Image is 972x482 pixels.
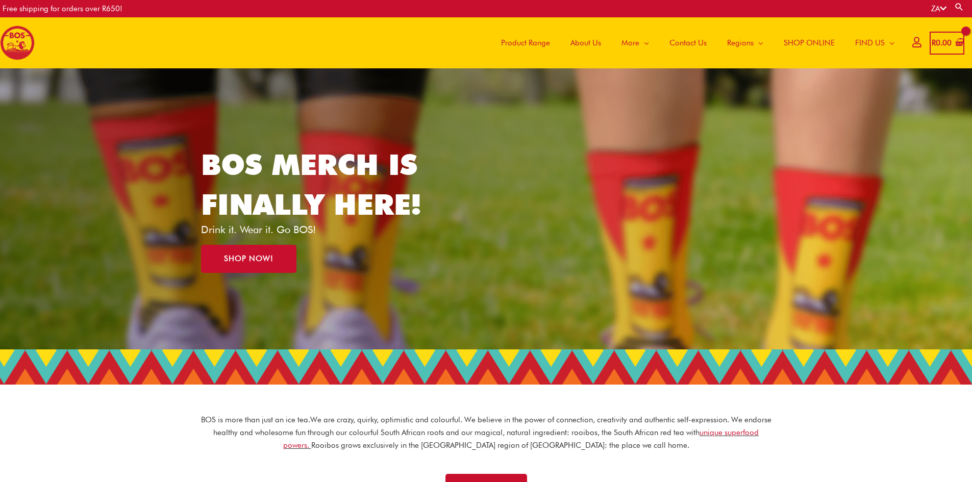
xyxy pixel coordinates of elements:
span: Regions [727,28,754,58]
nav: Site Navigation [483,17,905,68]
a: BOS MERCH IS FINALLY HERE! [201,147,421,221]
span: SHOP ONLINE [784,28,835,58]
a: Contact Us [659,17,717,68]
p: Drink it. Wear it. Go BOS! [201,224,437,235]
a: Search button [954,2,964,12]
a: About Us [560,17,611,68]
span: SHOP NOW! [224,255,273,263]
a: More [611,17,659,68]
span: FIND US [855,28,885,58]
span: About Us [570,28,601,58]
span: More [621,28,639,58]
p: BOS is more than just an ice tea. We are crazy, quirky, optimistic and colourful. We believe in t... [201,414,772,451]
span: Product Range [501,28,550,58]
a: Regions [717,17,774,68]
span: R [932,38,936,47]
a: unique superfood powers. [283,428,759,450]
a: ZA [931,4,946,13]
span: Contact Us [669,28,707,58]
a: View Shopping Cart, empty [930,32,964,55]
a: SHOP ONLINE [774,17,845,68]
a: Product Range [491,17,560,68]
a: SHOP NOW! [201,245,296,273]
bdi: 0.00 [932,38,952,47]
